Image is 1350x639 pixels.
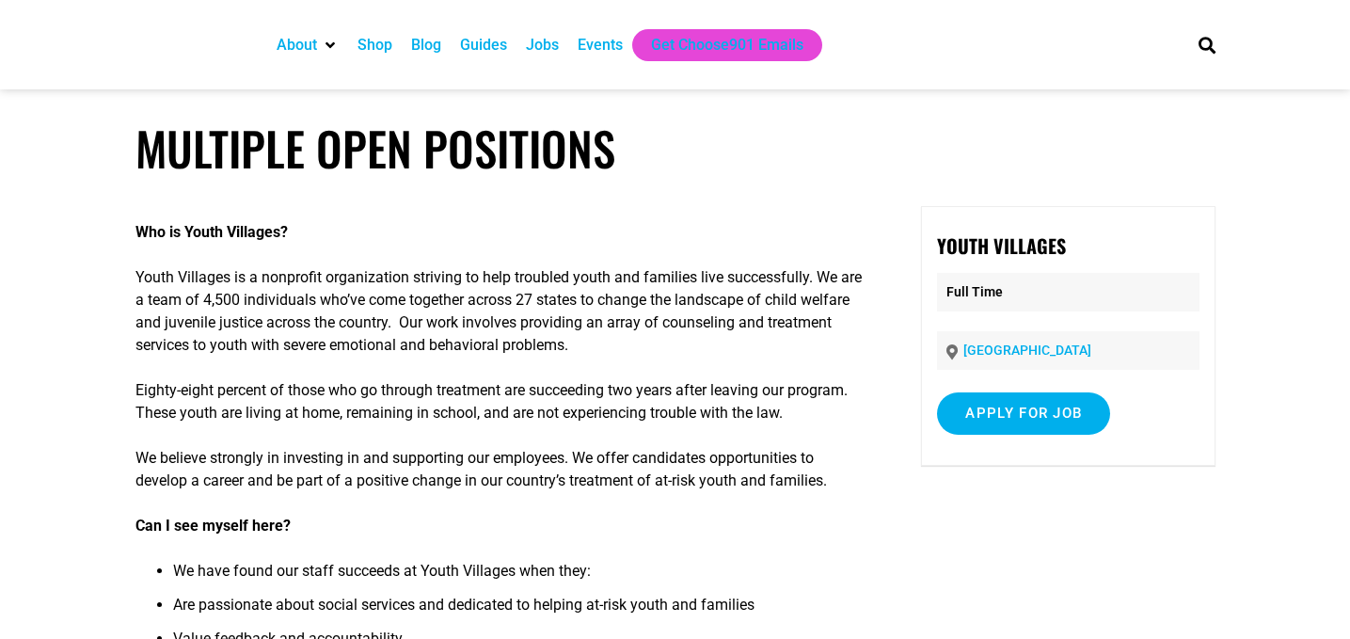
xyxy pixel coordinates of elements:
[357,34,392,56] a: Shop
[277,34,317,56] a: About
[1191,29,1222,60] div: Search
[135,517,291,535] strong: Can I see myself here?
[135,379,868,424] p: Eighty-eight percent of those who go through treatment are succeeding two years after leaving our...
[963,343,1091,358] a: [GEOGRAPHIC_DATA]
[267,29,1167,61] nav: Main nav
[937,273,1199,312] p: Full Time
[267,29,348,61] div: About
[135,120,1215,176] h1: Multiple Open Positions
[937,392,1110,435] input: Apply for job
[460,34,507,56] a: Guides
[173,560,868,594] li: We have found our staff succeeds at Youth Villages when they:
[173,594,868,628] li: Are passionate about social services and dedicated to helping at-risk youth and families
[526,34,559,56] a: Jobs
[651,34,803,56] a: Get Choose901 Emails
[135,223,288,241] strong: Who is Youth Villages?
[937,232,1066,260] strong: Youth Villages
[135,266,868,357] p: Youth Villages is a nonprofit organization striving to help troubled youth and families live succ...
[578,34,623,56] a: Events
[411,34,441,56] a: Blog
[135,447,868,492] p: We believe strongly in investing in and supporting our employees. We offer candidates opportuniti...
